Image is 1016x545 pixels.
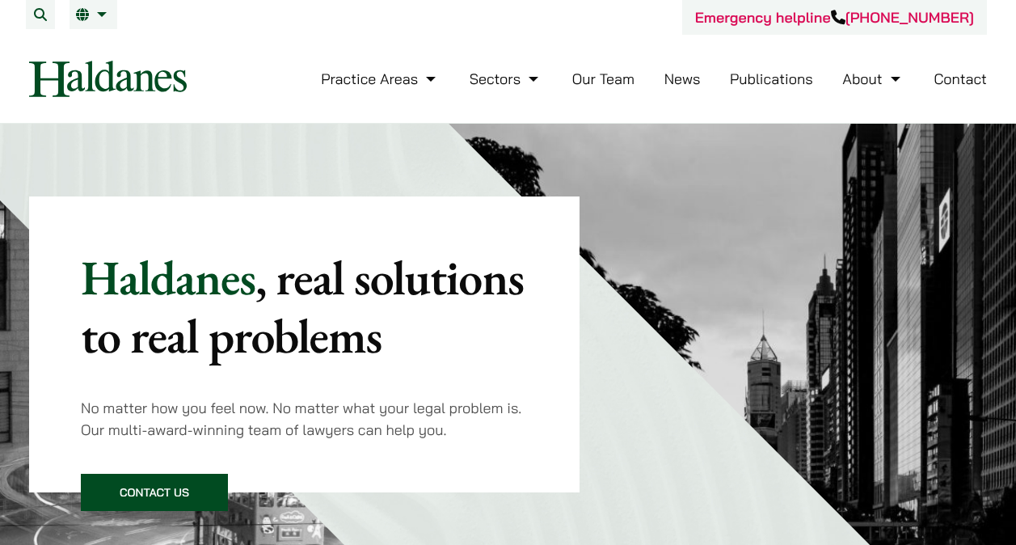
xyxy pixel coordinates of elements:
mark: , real solutions to real problems [81,246,524,367]
a: Our Team [572,70,634,88]
a: Contact [934,70,987,88]
p: Haldanes [81,248,528,365]
a: Emergency helpline[PHONE_NUMBER] [695,8,974,27]
p: No matter how you feel now. No matter what your legal problem is. Our multi-award-winning team of... [81,397,528,441]
img: Logo of Haldanes [29,61,187,97]
a: Sectors [470,70,542,88]
a: Contact Us [81,474,228,511]
a: News [664,70,701,88]
a: EN [76,8,111,21]
a: Practice Areas [321,70,440,88]
a: Publications [730,70,813,88]
a: About [842,70,904,88]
